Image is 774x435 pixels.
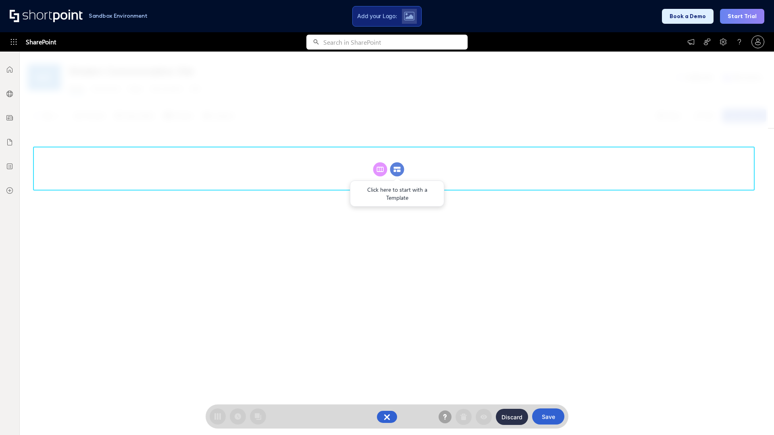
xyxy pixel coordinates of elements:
[532,408,564,425] button: Save
[357,12,397,20] span: Add your Logo:
[734,396,774,435] iframe: Chat Widget
[662,9,714,24] button: Book a Demo
[720,9,764,24] button: Start Trial
[496,409,528,425] button: Discard
[404,12,414,21] img: Upload logo
[323,35,468,50] input: Search in SharePoint
[26,32,56,52] span: SharePoint
[89,14,148,18] h1: Sandbox Environment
